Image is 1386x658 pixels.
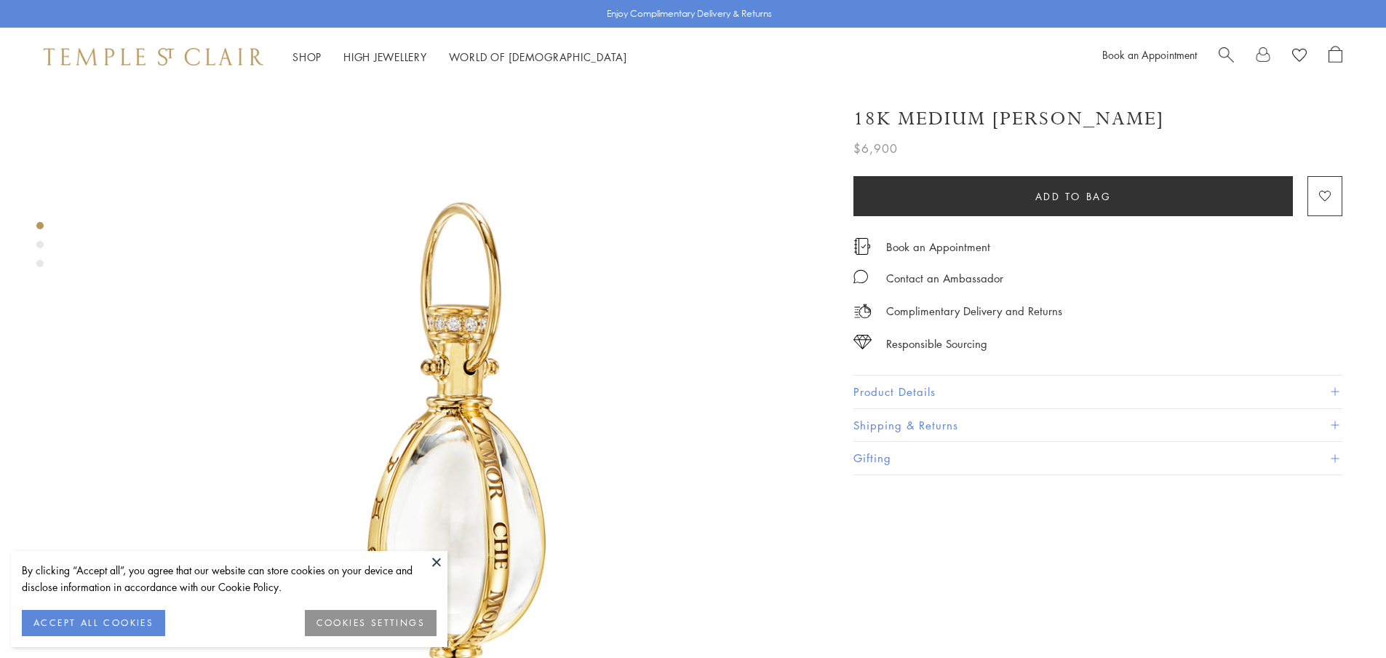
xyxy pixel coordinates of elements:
a: ShopShop [292,49,322,64]
button: Shipping & Returns [853,409,1342,442]
button: Product Details [853,376,1342,408]
a: Book an Appointment [1102,47,1197,62]
p: Complimentary Delivery and Returns [886,302,1062,320]
a: Search [1219,46,1234,68]
img: icon_delivery.svg [853,302,872,320]
div: Product gallery navigation [36,218,44,279]
h1: 18K Medium [PERSON_NAME] [853,106,1164,132]
iframe: Gorgias live chat messenger [1313,590,1371,643]
a: View Wishlist [1292,46,1307,68]
div: Responsible Sourcing [886,335,987,353]
nav: Main navigation [292,48,627,66]
a: World of [DEMOGRAPHIC_DATA]World of [DEMOGRAPHIC_DATA] [449,49,627,64]
button: COOKIES SETTINGS [305,610,437,636]
a: Open Shopping Bag [1329,46,1342,68]
button: Add to bag [853,176,1293,216]
button: Gifting [853,442,1342,475]
div: By clicking “Accept all”, you agree that our website can store cookies on your device and disclos... [22,562,437,595]
div: Contact an Ambassador [886,269,1003,288]
span: $6,900 [853,139,898,158]
img: MessageIcon-01_2.svg [853,269,868,284]
img: Temple St. Clair [44,48,263,66]
span: Add to bag [1035,189,1112,205]
p: Enjoy Complimentary Delivery & Returns [607,7,772,21]
a: High JewelleryHigh Jewellery [343,49,427,64]
img: icon_appointment.svg [853,238,871,255]
img: icon_sourcing.svg [853,335,872,349]
button: ACCEPT ALL COOKIES [22,610,165,636]
a: Book an Appointment [886,239,990,255]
